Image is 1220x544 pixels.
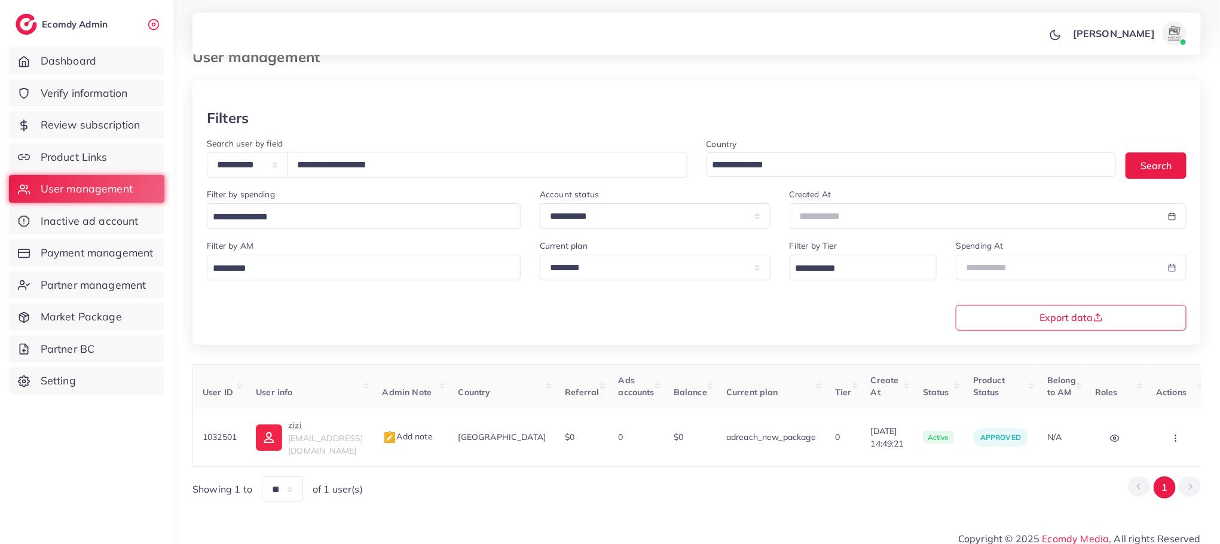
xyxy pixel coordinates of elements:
[835,432,840,442] span: 0
[207,203,521,229] div: Search for option
[726,387,778,398] span: Current plan
[207,109,249,127] h3: Filters
[256,424,282,451] img: ic-user-info.36bf1079.svg
[9,80,164,107] a: Verify information
[207,137,283,149] label: Search user by field
[203,387,233,398] span: User ID
[9,175,164,203] a: User management
[565,387,599,398] span: Referral
[835,387,852,398] span: Tier
[956,305,1187,331] button: Export data
[1095,387,1118,398] span: Roles
[9,111,164,139] a: Review subscription
[41,309,122,325] span: Market Package
[726,432,816,442] span: adreach_new_package
[288,433,363,456] span: [EMAIL_ADDRESS][DOMAIN_NAME]
[871,425,904,450] span: [DATE] 14:49:21
[207,188,275,200] label: Filter by spending
[9,47,164,75] a: Dashboard
[708,156,1101,175] input: Search for option
[42,19,111,30] h2: Ecomdy Admin
[707,138,737,150] label: Country
[41,117,140,133] span: Review subscription
[674,432,683,442] span: $0
[313,482,363,496] span: of 1 user(s)
[41,341,95,357] span: Partner BC
[956,240,1004,252] label: Spending At
[1040,313,1103,322] span: Export data
[41,85,128,101] span: Verify information
[1163,22,1187,45] img: avatar
[256,387,292,398] span: User info
[207,255,521,280] div: Search for option
[790,188,831,200] label: Created At
[9,239,164,267] a: Payment management
[1066,22,1191,45] a: [PERSON_NAME]avatar
[973,375,1005,398] span: Product Status
[674,387,707,398] span: Balance
[203,432,237,442] span: 1032501
[9,271,164,299] a: Partner management
[923,387,949,398] span: Status
[540,240,588,252] label: Current plan
[619,432,623,442] span: 0
[871,375,899,398] span: Create At
[458,387,491,398] span: Country
[209,208,505,227] input: Search for option
[9,303,164,331] a: Market Package
[1156,387,1187,398] span: Actions
[209,259,505,278] input: Search for option
[790,255,937,280] div: Search for option
[288,418,363,432] p: zizi
[41,213,139,229] span: Inactive ad account
[383,430,397,445] img: admin_note.cdd0b510.svg
[790,240,837,252] label: Filter by Tier
[256,418,363,457] a: zizi[EMAIL_ADDRESS][DOMAIN_NAME]
[41,53,96,69] span: Dashboard
[192,482,252,496] span: Showing 1 to
[707,152,1117,177] div: Search for option
[791,259,921,278] input: Search for option
[9,367,164,395] a: Setting
[383,431,433,442] span: Add note
[41,373,76,389] span: Setting
[1154,476,1176,499] button: Go to page 1
[980,433,1021,442] span: approved
[1047,375,1076,398] span: Belong to AM
[9,335,164,363] a: Partner BC
[192,48,329,66] h3: User management
[16,14,111,35] a: logoEcomdy Admin
[383,387,432,398] span: Admin Note
[619,375,655,398] span: Ads accounts
[41,149,108,165] span: Product Links
[16,14,37,35] img: logo
[1073,26,1155,41] p: [PERSON_NAME]
[540,188,599,200] label: Account status
[41,181,133,197] span: User management
[1128,476,1201,499] ul: Pagination
[9,207,164,235] a: Inactive ad account
[923,431,954,444] span: active
[41,245,154,261] span: Payment management
[458,432,546,442] span: [GEOGRAPHIC_DATA]
[41,277,146,293] span: Partner management
[1126,152,1187,178] button: Search
[9,143,164,171] a: Product Links
[565,432,574,442] span: $0
[207,240,253,252] label: Filter by AM
[1047,432,1062,442] span: N/A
